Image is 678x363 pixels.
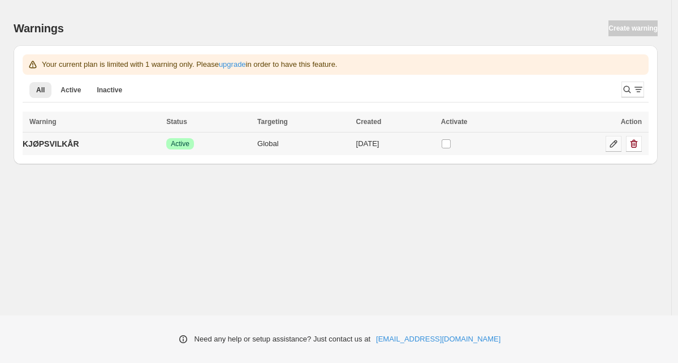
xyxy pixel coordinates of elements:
span: Targeting [257,118,288,126]
span: Warning [29,118,57,126]
span: Active [61,86,81,95]
button: Search and filter results [621,82,644,97]
p: KJØPSVILKÅR [23,138,79,150]
span: Action [621,118,642,126]
a: KJØPSVILKÅR [23,135,79,153]
h2: Warnings [14,22,64,35]
span: Active [171,139,189,148]
a: [EMAIL_ADDRESS][DOMAIN_NAME] [376,334,500,345]
span: Status [166,118,187,126]
div: [DATE] [356,138,434,150]
a: upgrade [219,60,246,69]
span: Created [356,118,382,126]
span: Activate [441,118,468,126]
span: All [36,86,45,95]
div: Global [257,138,349,150]
p: Your current plan is limited with 1 warning only. Please in order to have this feature. [42,59,337,70]
span: Inactive [97,86,122,95]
